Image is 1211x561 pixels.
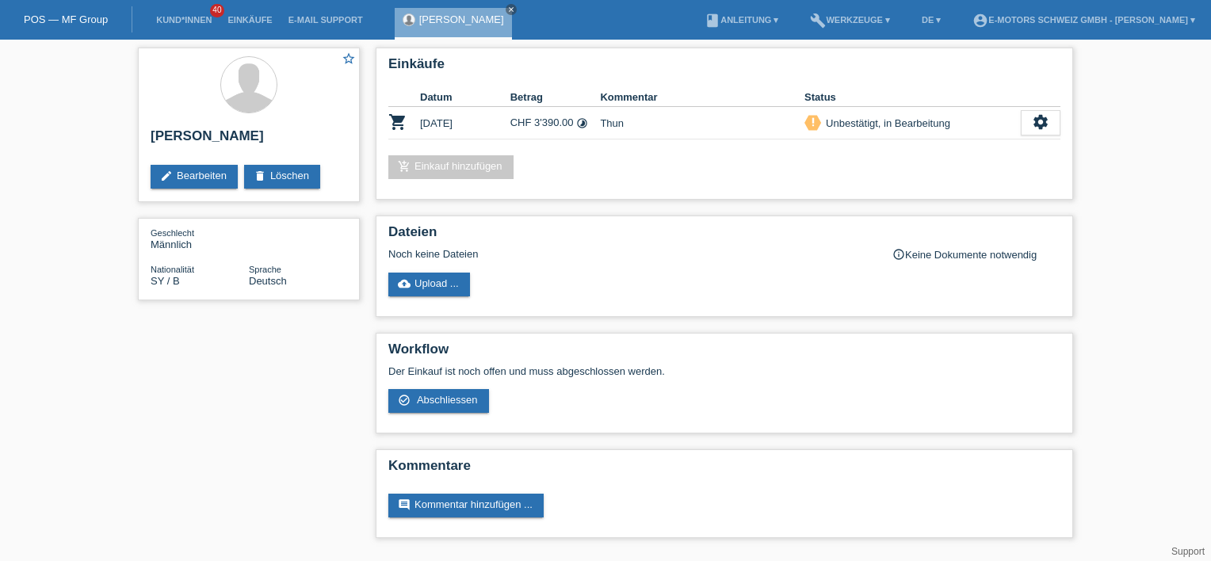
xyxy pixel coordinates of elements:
[804,88,1021,107] th: Status
[388,365,1060,377] p: Der Einkauf ist noch offen und muss abgeschlossen werden.
[151,227,249,250] div: Männlich
[151,275,180,287] span: Syrien / B / 11.03.2014
[388,458,1060,482] h2: Kommentare
[697,15,786,25] a: bookAnleitung ▾
[802,15,898,25] a: buildWerkzeuge ▾
[388,113,407,132] i: POSP00026283
[160,170,173,182] i: edit
[398,277,411,290] i: cloud_upload
[249,275,287,287] span: Deutsch
[151,265,194,274] span: Nationalität
[1171,546,1205,557] a: Support
[600,107,804,139] td: Thun
[821,115,950,132] div: Unbestätigt, in Bearbeitung
[388,273,470,296] a: cloud_uploadUpload ...
[417,394,478,406] span: Abschliessen
[220,15,280,25] a: Einkäufe
[398,498,411,511] i: comment
[254,170,266,182] i: delete
[600,88,804,107] th: Kommentar
[808,116,819,128] i: priority_high
[972,13,988,29] i: account_circle
[148,15,220,25] a: Kund*innen
[388,389,489,413] a: check_circle_outline Abschliessen
[506,4,517,15] a: close
[892,248,905,261] i: info_outline
[342,52,356,66] i: star_border
[576,117,588,129] i: 36 Raten
[1032,113,1049,131] i: settings
[210,4,224,17] span: 40
[388,56,1060,80] h2: Einkäufe
[151,228,194,238] span: Geschlecht
[419,13,504,25] a: [PERSON_NAME]
[705,13,720,29] i: book
[151,165,238,189] a: editBearbeiten
[810,13,826,29] i: build
[965,15,1203,25] a: account_circleE-Motors Schweiz GmbH - [PERSON_NAME] ▾
[420,107,510,139] td: [DATE]
[342,52,356,68] a: star_border
[398,394,411,406] i: check_circle_outline
[420,88,510,107] th: Datum
[249,265,281,274] span: Sprache
[388,494,544,517] a: commentKommentar hinzufügen ...
[388,155,514,179] a: add_shopping_cartEinkauf hinzufügen
[281,15,371,25] a: E-Mail Support
[507,6,515,13] i: close
[510,107,601,139] td: CHF 3'390.00
[914,15,949,25] a: DE ▾
[151,128,347,152] h2: [PERSON_NAME]
[24,13,108,25] a: POS — MF Group
[388,224,1060,248] h2: Dateien
[398,160,411,173] i: add_shopping_cart
[892,248,1060,261] div: Keine Dokumente notwendig
[388,342,1060,365] h2: Workflow
[244,165,320,189] a: deleteLöschen
[388,248,873,260] div: Noch keine Dateien
[510,88,601,107] th: Betrag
